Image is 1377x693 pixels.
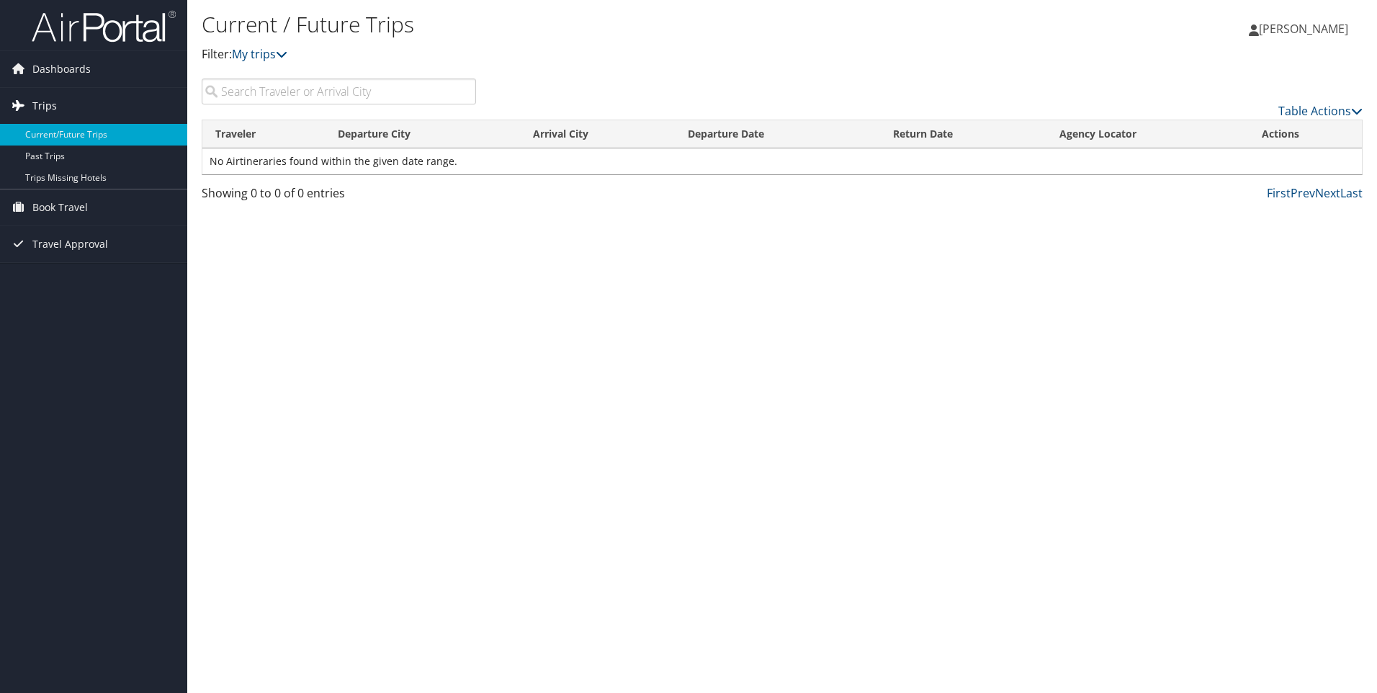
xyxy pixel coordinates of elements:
[202,9,976,40] h1: Current / Future Trips
[32,226,108,262] span: Travel Approval
[1259,21,1348,37] span: [PERSON_NAME]
[675,120,879,148] th: Departure Date: activate to sort column descending
[520,120,675,148] th: Arrival City: activate to sort column ascending
[202,148,1362,174] td: No Airtineraries found within the given date range.
[1267,185,1291,201] a: First
[202,184,476,209] div: Showing 0 to 0 of 0 entries
[1249,7,1363,50] a: [PERSON_NAME]
[32,9,176,43] img: airportal-logo.png
[32,88,57,124] span: Trips
[1278,103,1363,119] a: Table Actions
[202,79,476,104] input: Search Traveler or Arrival City
[1340,185,1363,201] a: Last
[202,45,976,64] p: Filter:
[880,120,1046,148] th: Return Date: activate to sort column ascending
[1249,120,1362,148] th: Actions
[1291,185,1315,201] a: Prev
[1046,120,1249,148] th: Agency Locator: activate to sort column ascending
[232,46,287,62] a: My trips
[32,189,88,225] span: Book Travel
[202,120,325,148] th: Traveler: activate to sort column ascending
[32,51,91,87] span: Dashboards
[1315,185,1340,201] a: Next
[325,120,520,148] th: Departure City: activate to sort column ascending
